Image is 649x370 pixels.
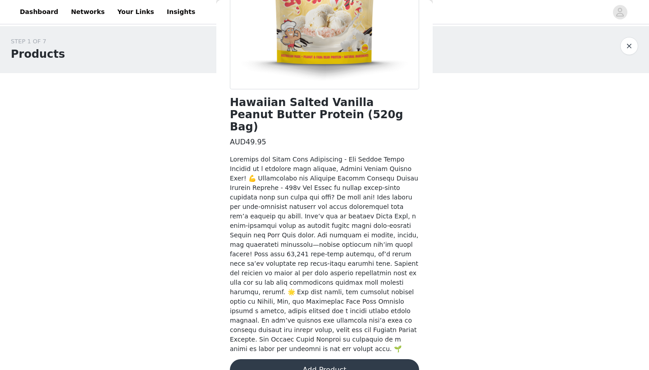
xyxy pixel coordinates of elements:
[11,46,65,62] h1: Products
[616,5,624,19] div: avatar
[11,37,65,46] div: STEP 1 OF 7
[230,97,419,133] h1: Hawaiian Salted Vanilla Peanut Butter Protein (520g Bag)
[230,156,418,352] span: Loremips dol Sitam Cons Adipiscing - Eli Seddoe Tempo Incidid ut l etdolore magn aliquae, Admini ...
[14,2,64,22] a: Dashboard
[65,2,110,22] a: Networks
[230,137,266,148] h3: AUD49.95
[161,2,201,22] a: Insights
[112,2,160,22] a: Your Links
